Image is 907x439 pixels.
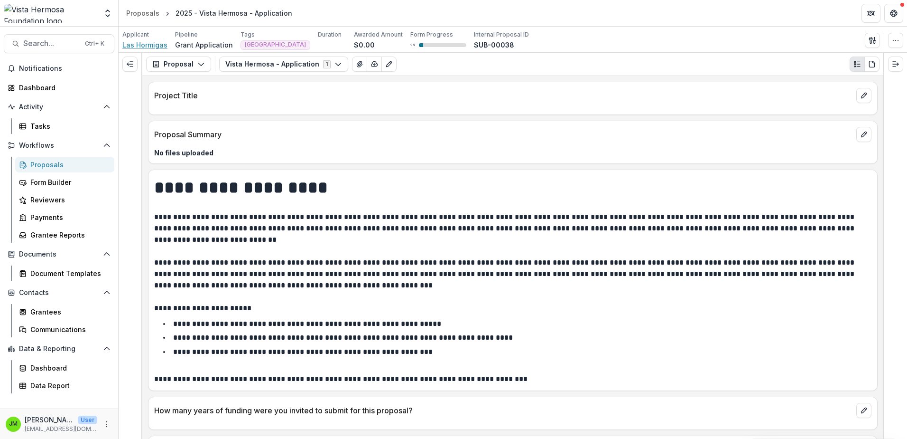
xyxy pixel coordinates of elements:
[176,8,292,18] div: 2025 - Vista Hermosa - Application
[410,42,415,48] p: 9 %
[122,40,167,50] a: Las Hormigas
[126,8,159,18] div: Proposals
[15,360,114,376] a: Dashboard
[154,405,852,416] p: How many years of funding were you invited to submit for this proposal?
[30,121,107,131] div: Tasks
[122,6,163,20] a: Proposals
[15,192,114,208] a: Reviewers
[219,57,348,72] button: Vista Hermosa - Application1
[850,57,865,72] button: Plaintext view
[884,4,903,23] button: Get Help
[856,127,871,142] button: edit
[30,381,107,391] div: Data Report
[25,415,74,425] p: [PERSON_NAME]
[175,40,233,50] p: Grant Application
[175,30,198,39] p: Pipeline
[4,341,114,356] button: Open Data & Reporting
[4,247,114,262] button: Open Documents
[19,345,99,353] span: Data & Reporting
[15,266,114,281] a: Document Templates
[122,6,296,20] nav: breadcrumb
[15,174,114,190] a: Form Builder
[15,378,114,393] a: Data Report
[864,57,879,72] button: PDF view
[15,227,114,243] a: Grantee Reports
[241,30,255,39] p: Tags
[861,4,880,23] button: Partners
[4,99,114,115] button: Open Activity
[245,41,306,48] span: [GEOGRAPHIC_DATA]
[25,425,97,433] p: [EMAIL_ADDRESS][DOMAIN_NAME]
[15,210,114,225] a: Payments
[122,30,149,39] p: Applicant
[23,39,79,48] span: Search...
[154,90,852,101] p: Project Title
[154,129,852,140] p: Proposal Summary
[15,157,114,172] a: Proposals
[146,57,211,72] button: Proposal
[19,250,99,258] span: Documents
[78,416,97,424] p: User
[30,212,107,222] div: Payments
[4,138,114,153] button: Open Workflows
[101,419,112,430] button: More
[4,34,114,53] button: Search...
[381,57,397,72] button: Edit as form
[410,30,453,39] p: Form Progress
[30,307,107,317] div: Grantees
[474,30,529,39] p: Internal Proposal ID
[154,148,871,158] p: No files uploaded
[15,304,114,320] a: Grantees
[19,83,107,93] div: Dashboard
[4,4,97,23] img: Vista Hermosa Foundation logo
[354,30,403,39] p: Awarded Amount
[352,57,367,72] button: View Attached Files
[15,322,114,337] a: Communications
[122,57,138,72] button: Expand left
[30,160,107,170] div: Proposals
[318,30,342,39] p: Duration
[354,40,375,50] p: $0.00
[4,61,114,76] button: Notifications
[856,403,871,418] button: edit
[83,38,106,49] div: Ctrl + K
[19,142,99,150] span: Workflows
[19,65,111,73] span: Notifications
[30,177,107,187] div: Form Builder
[4,285,114,300] button: Open Contacts
[30,230,107,240] div: Grantee Reports
[4,80,114,95] a: Dashboard
[856,88,871,103] button: edit
[474,40,514,50] p: SUB-00038
[888,57,903,72] button: Expand right
[19,103,99,111] span: Activity
[30,195,107,205] div: Reviewers
[15,118,114,134] a: Tasks
[9,421,18,427] div: Jerry Martinez
[19,289,99,297] span: Contacts
[30,363,107,373] div: Dashboard
[30,324,107,334] div: Communications
[30,268,107,278] div: Document Templates
[101,4,114,23] button: Open entity switcher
